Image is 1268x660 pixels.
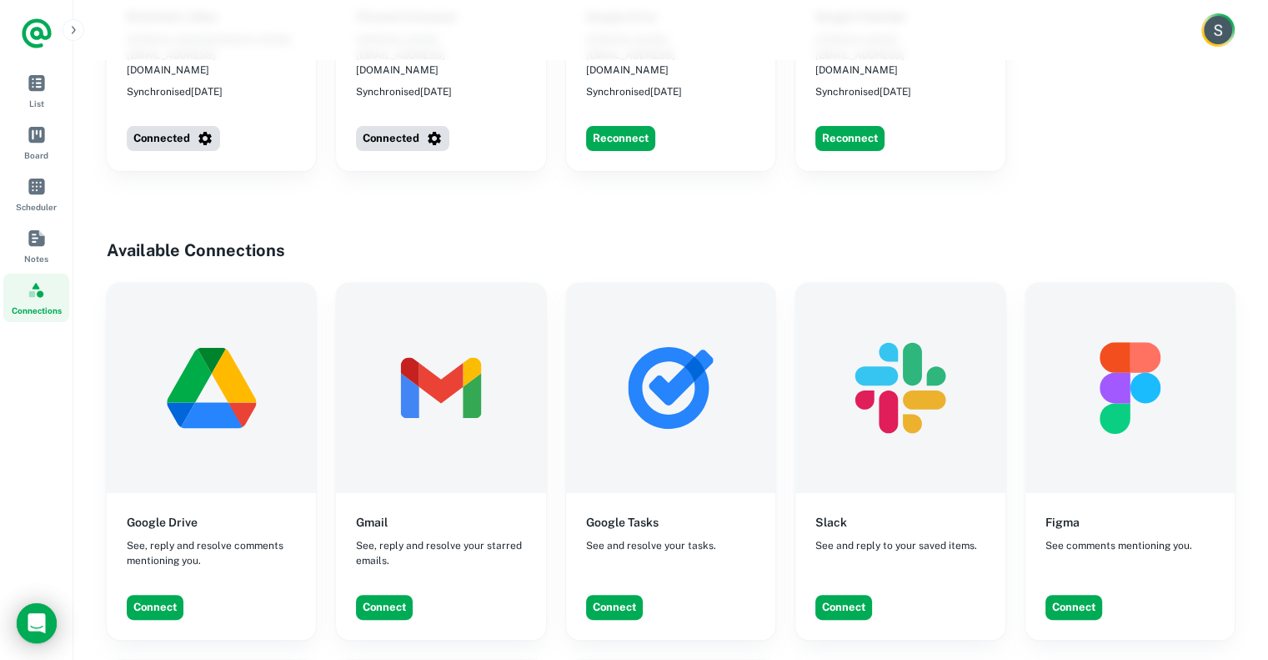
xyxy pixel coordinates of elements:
[586,595,643,620] button: Connect
[24,252,48,265] span: Notes
[815,513,847,532] h6: Slack
[586,84,682,99] span: Synchronised [DATE]
[336,283,545,492] img: Gmail
[3,67,69,115] a: List
[1025,283,1235,492] img: Figma
[127,84,223,99] span: Synchronised [DATE]
[586,513,659,532] h6: Google Tasks
[1201,13,1235,47] button: Account button
[3,170,69,219] a: Scheduler
[1204,16,1232,44] img: Sam T
[3,274,69,322] a: Connections
[566,283,775,492] img: Google Tasks
[815,84,911,99] span: Synchronised [DATE]
[127,538,296,568] span: See, reply and resolve comments mentioning you.
[1045,513,1080,532] h6: Figma
[17,603,57,643] div: Load Chat
[3,118,69,167] a: Board
[127,126,220,151] button: Connected
[29,97,44,110] span: List
[107,283,316,492] img: Google Drive
[24,149,48,162] span: Board
[3,222,69,270] a: Notes
[16,200,57,214] span: Scheduler
[586,126,655,151] button: Reconnect
[586,538,716,553] span: See and resolve your tasks.
[1045,595,1102,620] button: Connect
[356,538,525,568] span: See, reply and resolve your starred emails.
[356,126,449,151] button: Connected
[107,238,1235,263] h4: Available Connections
[20,17,53,50] a: Logo
[12,304,62,317] span: Connections
[795,283,1005,492] img: Slack
[815,538,977,553] span: See and reply to your saved items.
[127,513,198,532] h6: Google Drive
[815,595,872,620] button: Connect
[356,84,452,99] span: Synchronised [DATE]
[356,595,413,620] button: Connect
[1045,538,1192,553] span: See comments mentioning you.
[356,513,388,532] h6: Gmail
[127,595,183,620] button: Connect
[815,126,885,151] button: Reconnect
